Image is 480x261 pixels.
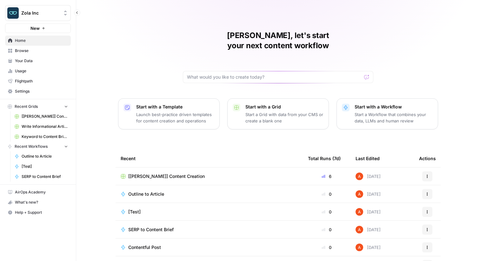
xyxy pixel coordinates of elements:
[15,88,68,94] span: Settings
[356,244,381,251] div: [DATE]
[121,209,298,215] a: [Test]
[22,153,68,159] span: Outline to Article
[337,98,438,129] button: Start with a WorkflowStart a Workflow that combines your data, LLMs and human review
[187,74,362,80] input: What would you like to create today?
[5,187,71,197] a: AirOps Academy
[355,111,433,124] p: Start a Workflow that combines your data, LLMs and human review
[128,173,205,179] span: [[PERSON_NAME]] Content Creation
[15,210,68,215] span: Help + Support
[356,150,380,167] div: Last Edited
[12,121,71,132] a: Write Informational Article
[5,5,71,21] button: Workspace: Zola Inc
[5,142,71,151] button: Recent Workflows
[15,104,38,109] span: Recent Grids
[5,66,71,76] a: Usage
[15,68,68,74] span: Usage
[5,198,70,207] div: What's new?
[121,244,298,251] a: Contentful Post
[12,111,71,121] a: [[PERSON_NAME]] Content Creation
[22,174,68,179] span: SERP to Content Brief
[419,150,436,167] div: Actions
[121,226,298,233] a: SERP to Content Brief
[245,104,323,110] p: Start with a Grid
[22,124,68,129] span: Write Informational Article
[128,244,161,251] span: Contentful Post
[5,76,71,86] a: Flightpath
[12,132,71,142] a: Keyword to Content Brief Grid
[22,164,68,169] span: [Test]
[356,226,381,233] div: [DATE]
[12,172,71,182] a: SERP to Content Brief
[121,191,298,197] a: Outline to Article
[128,226,174,233] span: SERP to Content Brief
[30,25,40,31] span: New
[308,244,345,251] div: 0
[356,226,363,233] img: cje7zb9ux0f2nqyv5qqgv3u0jxek
[183,30,373,51] h1: [PERSON_NAME], let's start your next content workflow
[5,46,71,56] a: Browse
[15,38,68,43] span: Home
[15,144,48,149] span: Recent Workflows
[356,190,363,198] img: cje7zb9ux0f2nqyv5qqgv3u0jxek
[308,226,345,233] div: 0
[308,173,345,179] div: 6
[118,98,220,129] button: Start with a TemplateLaunch best-practice driven templates for content creation and operations
[21,10,60,16] span: Zola Inc
[5,207,71,218] button: Help + Support
[7,7,19,19] img: Zola Inc Logo
[5,23,71,33] button: New
[121,150,298,167] div: Recent
[5,56,71,66] a: Your Data
[15,48,68,54] span: Browse
[22,134,68,140] span: Keyword to Content Brief Grid
[356,173,381,180] div: [DATE]
[128,209,141,215] span: [Test]
[356,173,363,180] img: cje7zb9ux0f2nqyv5qqgv3u0jxek
[15,189,68,195] span: AirOps Academy
[12,161,71,172] a: [Test]
[356,244,363,251] img: cje7zb9ux0f2nqyv5qqgv3u0jxek
[5,102,71,111] button: Recent Grids
[128,191,164,197] span: Outline to Article
[356,190,381,198] div: [DATE]
[22,114,68,119] span: [[PERSON_NAME]] Content Creation
[5,36,71,46] a: Home
[136,104,214,110] p: Start with a Template
[227,98,329,129] button: Start with a GridStart a Grid with data from your CMS or create a blank one
[136,111,214,124] p: Launch best-practice driven templates for content creation and operations
[308,209,345,215] div: 0
[308,150,341,167] div: Total Runs (7d)
[12,151,71,161] a: Outline to Article
[121,173,298,179] a: [[PERSON_NAME]] Content Creation
[356,208,363,216] img: cje7zb9ux0f2nqyv5qqgv3u0jxek
[5,197,71,207] button: What's new?
[355,104,433,110] p: Start with a Workflow
[15,78,68,84] span: Flightpath
[5,86,71,96] a: Settings
[308,191,345,197] div: 0
[245,111,323,124] p: Start a Grid with data from your CMS or create a blank one
[356,208,381,216] div: [DATE]
[15,58,68,64] span: Your Data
